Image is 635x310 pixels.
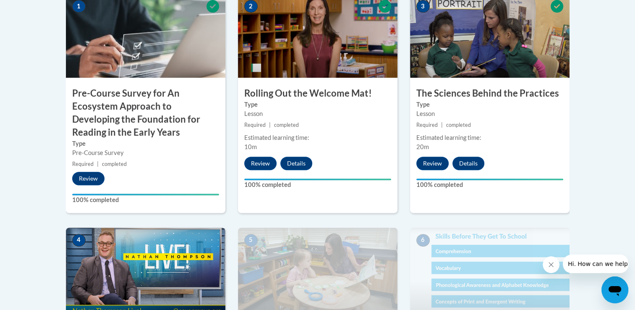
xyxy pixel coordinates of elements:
button: Review [416,157,449,170]
label: Type [416,100,563,109]
button: Details [452,157,484,170]
iframe: Message from company [563,255,628,273]
div: Lesson [244,109,391,118]
h3: Rolling Out the Welcome Mat! [238,87,397,100]
h3: The Sciences Behind the Practices [410,87,570,100]
label: 100% completed [416,180,563,189]
button: Review [244,157,277,170]
div: Your progress [72,194,219,195]
button: Details [280,157,312,170]
span: | [269,122,271,128]
span: 20m [416,143,429,150]
span: 6 [416,234,430,247]
label: Type [244,100,391,109]
span: Hi. How can we help? [5,6,68,13]
span: completed [102,161,127,167]
label: 100% completed [244,180,391,189]
span: Required [72,161,94,167]
div: Pre-Course Survey [72,148,219,158]
span: Required [244,122,266,128]
div: Estimated learning time: [244,133,391,142]
h3: Pre-Course Survey for An Ecosystem Approach to Developing the Foundation for Reading in the Early... [66,87,225,139]
label: Type [72,139,219,148]
span: | [97,161,99,167]
span: | [441,122,443,128]
span: completed [446,122,471,128]
span: Required [416,122,438,128]
div: Lesson [416,109,563,118]
span: 4 [72,234,86,247]
iframe: Button to launch messaging window [601,276,628,303]
span: 10m [244,143,257,150]
button: Review [72,172,105,185]
iframe: Close message [543,256,559,273]
div: Your progress [244,179,391,180]
span: completed [274,122,299,128]
div: Estimated learning time: [416,133,563,142]
div: Your progress [416,179,563,180]
label: 100% completed [72,195,219,205]
span: 5 [244,234,258,247]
